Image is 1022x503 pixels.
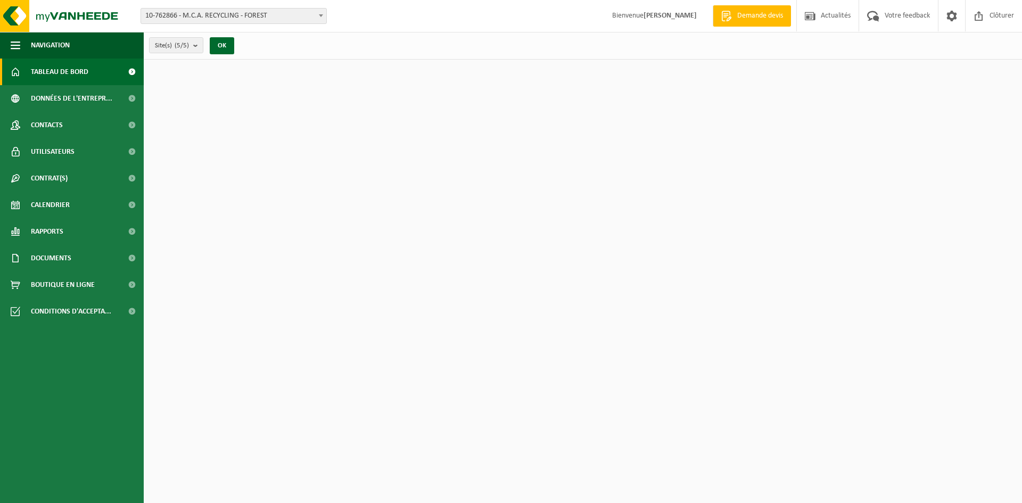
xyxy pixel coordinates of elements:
[31,85,112,112] span: Données de l'entrepr...
[31,59,88,85] span: Tableau de bord
[149,37,203,53] button: Site(s)(5/5)
[31,165,68,192] span: Contrat(s)
[713,5,791,27] a: Demande devis
[644,12,697,20] strong: [PERSON_NAME]
[31,192,70,218] span: Calendrier
[31,298,111,325] span: Conditions d'accepta...
[210,37,234,54] button: OK
[175,42,189,49] count: (5/5)
[31,218,63,245] span: Rapports
[31,245,71,271] span: Documents
[31,138,75,165] span: Utilisateurs
[735,11,786,21] span: Demande devis
[141,8,327,24] span: 10-762866 - M.C.A. RECYCLING - FOREST
[31,112,63,138] span: Contacts
[31,271,95,298] span: Boutique en ligne
[155,38,189,54] span: Site(s)
[31,32,70,59] span: Navigation
[141,9,326,23] span: 10-762866 - M.C.A. RECYCLING - FOREST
